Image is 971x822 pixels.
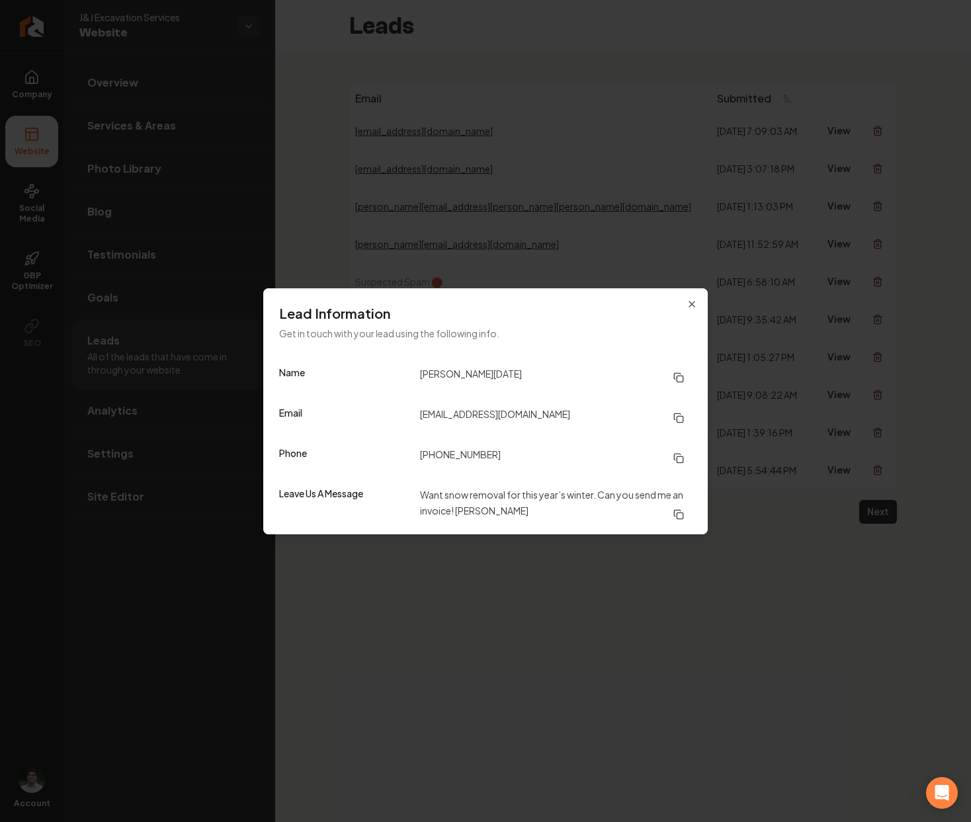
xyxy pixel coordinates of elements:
h3: Lead Information [279,304,692,323]
dd: [EMAIL_ADDRESS][DOMAIN_NAME] [420,406,692,430]
dd: Want snow removal for this year’s winter. Can you send me an invoice! [PERSON_NAME] [420,487,692,526]
dt: Phone [279,446,409,470]
dt: Leave Us A Message [279,487,409,526]
dd: [PERSON_NAME][DATE] [420,366,692,390]
p: Get in touch with your lead using the following info. [279,325,692,341]
dt: Email [279,406,409,430]
dt: Name [279,366,409,390]
dd: [PHONE_NUMBER] [420,446,692,470]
